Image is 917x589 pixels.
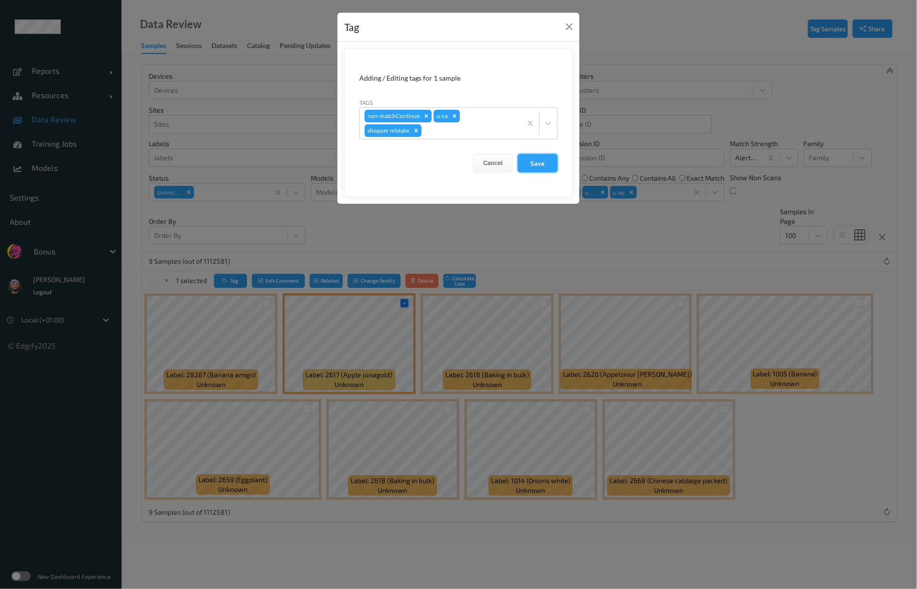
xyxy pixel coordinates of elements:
div: Tag [344,19,359,35]
div: Remove shopper mistake [411,124,422,137]
button: Close [563,20,576,34]
div: shopper mistake [365,124,411,137]
div: Adding / Editing tags for 1 sample [359,73,558,83]
button: Save [518,154,558,172]
div: Remove non-matchContinue [421,110,432,122]
div: u-ca [434,110,449,122]
button: Cancel [473,154,513,172]
label: Tags [359,98,373,107]
div: non-matchContinue [365,110,421,122]
div: Remove u-ca [449,110,460,122]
